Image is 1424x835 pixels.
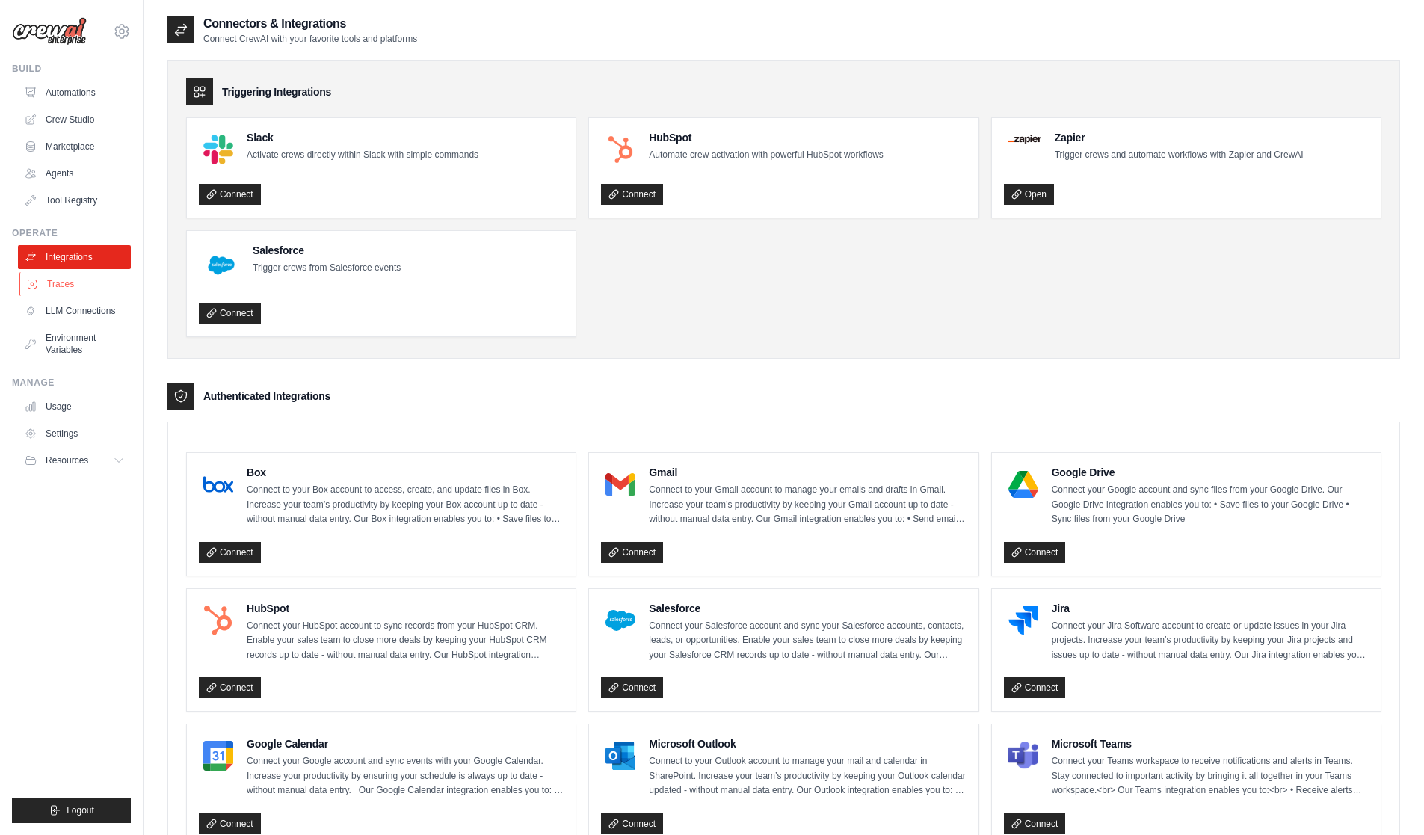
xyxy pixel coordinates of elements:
[247,619,564,663] p: Connect your HubSpot account to sync records from your HubSpot CRM. Enable your sales team to clo...
[46,455,88,466] span: Resources
[649,619,966,663] p: Connect your Salesforce account and sync your Salesforce accounts, contacts, leads, or opportunit...
[247,130,478,145] h4: Slack
[199,303,261,324] a: Connect
[203,15,417,33] h2: Connectors & Integrations
[649,130,883,145] h4: HubSpot
[67,804,94,816] span: Logout
[605,741,635,771] img: Microsoft Outlook Logo
[247,483,564,527] p: Connect to your Box account to access, create, and update files in Box. Increase your team’s prod...
[203,247,239,283] img: Salesforce Logo
[247,465,564,480] h4: Box
[649,483,966,527] p: Connect to your Gmail account to manage your emails and drafts in Gmail. Increase your team’s pro...
[18,245,131,269] a: Integrations
[203,389,330,404] h3: Authenticated Integrations
[18,395,131,419] a: Usage
[199,677,261,698] a: Connect
[18,326,131,362] a: Environment Variables
[1004,542,1066,563] a: Connect
[203,606,233,635] img: HubSpot Logo
[1052,601,1369,616] h4: Jira
[649,754,966,798] p: Connect to your Outlook account to manage your mail and calendar in SharePoint. Increase your tea...
[1008,741,1038,771] img: Microsoft Teams Logo
[1052,754,1369,798] p: Connect your Teams workspace to receive notifications and alerts in Teams. Stay connected to impo...
[1004,184,1054,205] a: Open
[222,84,331,99] h3: Triggering Integrations
[649,148,883,163] p: Automate crew activation with powerful HubSpot workflows
[203,469,233,499] img: Box Logo
[1008,135,1041,144] img: Zapier Logo
[1052,483,1369,527] p: Connect your Google account and sync files from your Google Drive. Our Google Drive integration e...
[649,601,966,616] h4: Salesforce
[1055,130,1304,145] h4: Zapier
[1004,677,1066,698] a: Connect
[18,161,131,185] a: Agents
[18,188,131,212] a: Tool Registry
[601,813,663,834] a: Connect
[12,377,131,389] div: Manage
[1052,465,1369,480] h4: Google Drive
[605,469,635,499] img: Gmail Logo
[253,261,401,276] p: Trigger crews from Salesforce events
[12,798,131,823] button: Logout
[19,272,132,296] a: Traces
[649,465,966,480] h4: Gmail
[601,184,663,205] a: Connect
[605,135,635,164] img: HubSpot Logo
[601,677,663,698] a: Connect
[12,17,87,46] img: Logo
[649,736,966,751] h4: Microsoft Outlook
[247,754,564,798] p: Connect your Google account and sync events with your Google Calendar. Increase your productivity...
[18,422,131,446] a: Settings
[601,542,663,563] a: Connect
[199,542,261,563] a: Connect
[203,741,233,771] img: Google Calendar Logo
[12,227,131,239] div: Operate
[247,148,478,163] p: Activate crews directly within Slack with simple commands
[18,135,131,158] a: Marketplace
[1052,736,1369,751] h4: Microsoft Teams
[18,299,131,323] a: LLM Connections
[18,108,131,132] a: Crew Studio
[605,606,635,635] img: Salesforce Logo
[1008,469,1038,499] img: Google Drive Logo
[12,63,131,75] div: Build
[203,33,417,45] p: Connect CrewAI with your favorite tools and platforms
[1052,619,1369,663] p: Connect your Jira Software account to create or update issues in your Jira projects. Increase you...
[1008,606,1038,635] img: Jira Logo
[1055,148,1304,163] p: Trigger crews and automate workflows with Zapier and CrewAI
[199,184,261,205] a: Connect
[253,243,401,258] h4: Salesforce
[18,81,131,105] a: Automations
[1004,813,1066,834] a: Connect
[247,601,564,616] h4: HubSpot
[18,449,131,472] button: Resources
[247,736,564,751] h4: Google Calendar
[203,135,233,164] img: Slack Logo
[199,813,261,834] a: Connect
